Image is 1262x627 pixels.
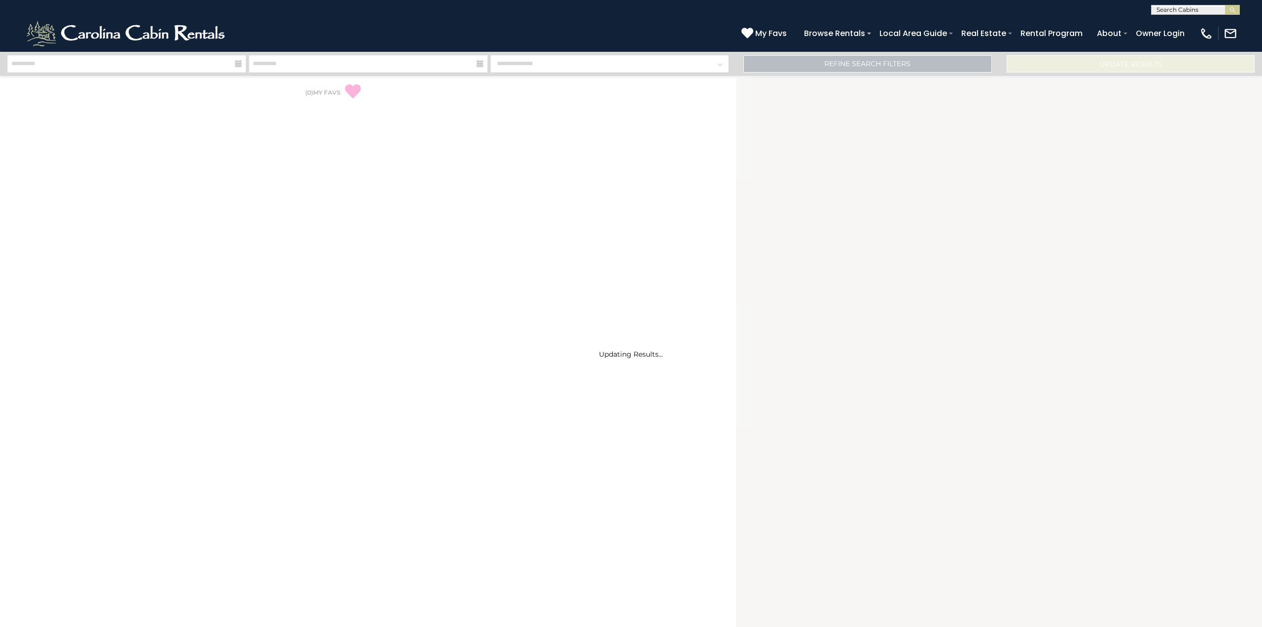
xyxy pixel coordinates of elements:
[25,19,229,48] img: White-1-2.png
[956,25,1011,42] a: Real Estate
[1092,25,1126,42] a: About
[1016,25,1087,42] a: Rental Program
[875,25,952,42] a: Local Area Guide
[1199,27,1213,40] img: phone-regular-white.png
[799,25,870,42] a: Browse Rentals
[741,27,789,40] a: My Favs
[755,27,787,39] span: My Favs
[1224,27,1237,40] img: mail-regular-white.png
[1131,25,1190,42] a: Owner Login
